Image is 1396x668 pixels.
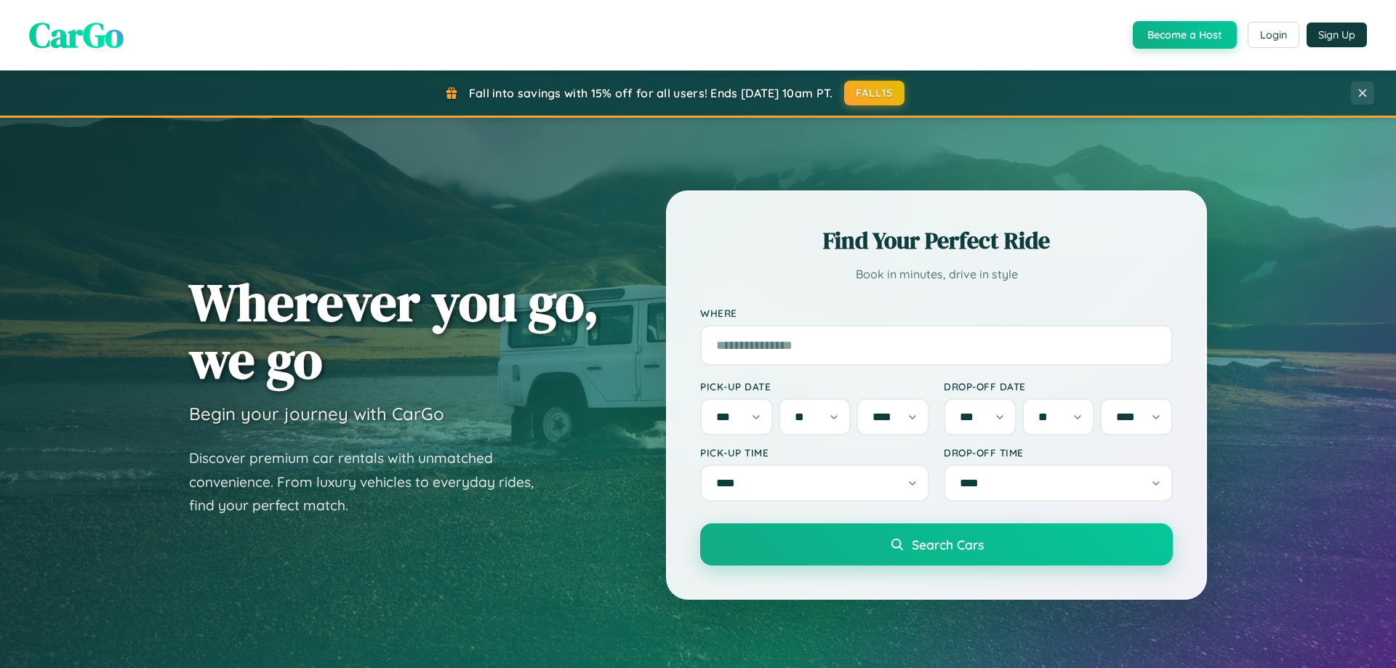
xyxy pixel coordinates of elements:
span: Search Cars [912,536,984,552]
label: Pick-up Date [700,380,929,393]
label: Drop-off Date [944,380,1173,393]
label: Drop-off Time [944,446,1173,459]
span: CarGo [29,11,124,59]
p: Book in minutes, drive in style [700,264,1173,285]
h2: Find Your Perfect Ride [700,225,1173,257]
button: Sign Up [1307,23,1367,47]
h3: Begin your journey with CarGo [189,403,444,424]
h1: Wherever you go, we go [189,273,599,388]
button: Search Cars [700,523,1173,566]
button: Become a Host [1133,21,1237,49]
button: FALL15 [844,81,905,105]
label: Where [700,307,1173,319]
span: Fall into savings with 15% off for all users! Ends [DATE] 10am PT. [469,86,833,100]
p: Discover premium car rentals with unmatched convenience. From luxury vehicles to everyday rides, ... [189,446,553,518]
label: Pick-up Time [700,446,929,459]
button: Login [1248,22,1299,48]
